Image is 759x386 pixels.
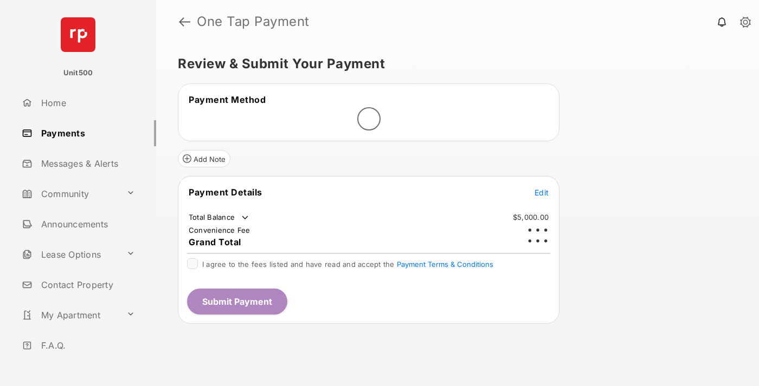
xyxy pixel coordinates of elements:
[17,332,156,358] a: F.A.Q.
[17,120,156,146] a: Payments
[178,150,230,167] button: Add Note
[188,225,251,235] td: Convenience Fee
[188,212,250,223] td: Total Balance
[202,260,493,269] span: I agree to the fees listed and have read and accept the
[17,151,156,176] a: Messages & Alerts
[17,302,122,328] a: My Apartment
[189,237,241,247] span: Grand Total
[535,187,549,198] button: Edit
[535,188,549,197] span: Edit
[63,68,93,78] p: Unit500
[17,272,156,298] a: Contact Property
[17,211,156,237] a: Announcements
[512,212,549,222] td: $5,000.00
[197,15,310,28] strong: One Tap Payment
[189,94,266,105] span: Payment Method
[187,289,287,315] button: Submit Payment
[17,241,122,267] a: Lease Options
[189,187,262,198] span: Payment Details
[61,17,95,52] img: svg+xml;base64,PHN2ZyB4bWxucz0iaHR0cDovL3d3dy53My5vcmcvMjAwMC9zdmciIHdpZHRoPSI2NCIgaGVpZ2h0PSI2NC...
[17,90,156,116] a: Home
[178,57,729,70] h5: Review & Submit Your Payment
[397,260,493,269] button: I agree to the fees listed and have read and accept the
[17,181,122,207] a: Community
